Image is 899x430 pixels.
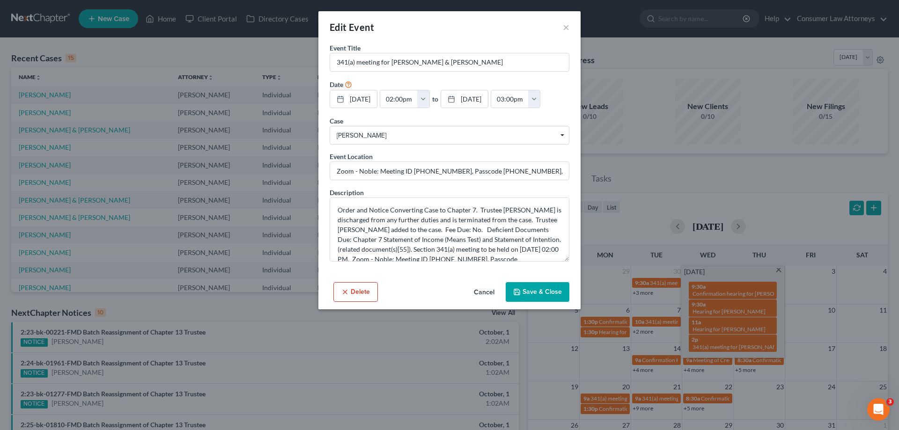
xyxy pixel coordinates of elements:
[330,126,569,145] span: Select box activate
[330,44,361,52] span: Event Title
[330,116,343,126] label: Case
[330,90,377,108] a: [DATE]
[330,152,373,161] label: Event Location
[333,282,378,302] button: Delete
[380,90,418,108] input: -- : --
[330,188,364,197] label: Description
[563,22,569,33] button: ×
[432,94,438,104] label: to
[506,282,569,302] button: Save & Close
[867,398,890,421] iframe: Intercom live chat
[441,90,488,108] a: [DATE]
[330,80,343,89] label: Date
[330,53,569,71] input: Enter event name...
[886,398,894,406] span: 3
[330,22,374,33] span: Edit Event
[337,131,562,140] span: [PERSON_NAME]
[491,90,529,108] input: -- : --
[466,283,502,302] button: Cancel
[330,162,569,180] input: Enter location...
